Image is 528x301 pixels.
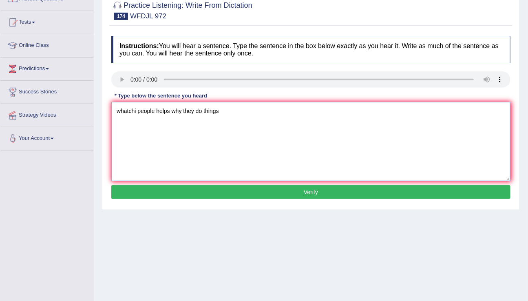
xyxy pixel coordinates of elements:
a: Your Account [0,127,93,148]
button: Verify [111,185,510,199]
b: Instructions: [119,42,159,49]
a: Predictions [0,58,93,78]
a: Online Class [0,34,93,55]
h4: You will hear a sentence. Type the sentence in the box below exactly as you hear it. Write as muc... [111,36,510,63]
a: Success Stories [0,81,93,101]
span: 174 [114,13,128,20]
a: Strategy Videos [0,104,93,124]
a: Tests [0,11,93,31]
small: WFDJL 972 [130,12,166,20]
div: * Type below the sentence you heard [111,92,210,100]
